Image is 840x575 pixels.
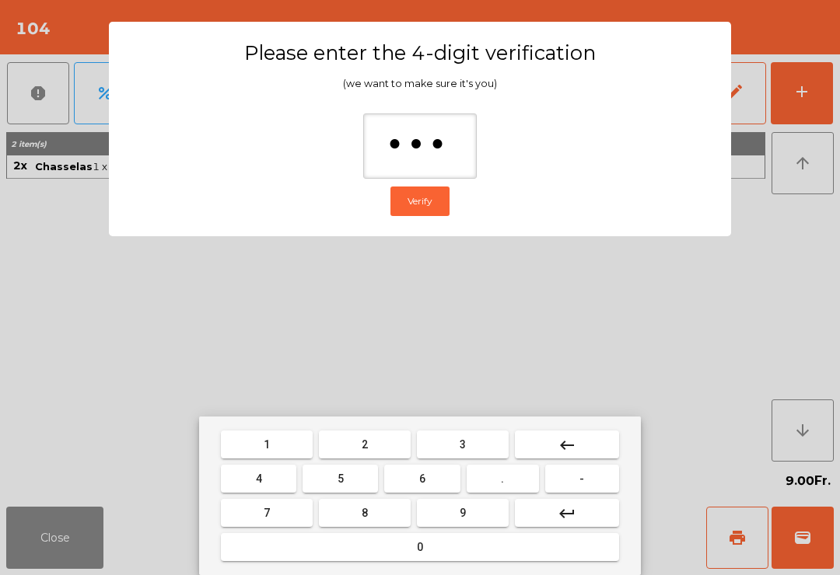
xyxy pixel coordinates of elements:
[319,430,411,458] button: 2
[303,465,378,493] button: 5
[384,465,460,493] button: 6
[558,504,576,523] mat-icon: keyboard_return
[343,78,497,89] span: (we want to make sure it's you)
[558,436,576,455] mat-icon: keyboard_backspace
[221,499,313,527] button: 7
[460,438,466,451] span: 3
[264,507,270,519] span: 7
[460,507,466,519] span: 9
[417,541,423,553] span: 0
[338,472,344,485] span: 5
[319,499,411,527] button: 8
[579,472,584,485] span: -
[221,430,313,458] button: 1
[467,465,539,493] button: .
[501,472,504,485] span: .
[362,438,368,451] span: 2
[264,438,270,451] span: 1
[419,472,425,485] span: 6
[545,465,619,493] button: -
[362,507,368,519] span: 8
[417,499,509,527] button: 9
[139,40,701,65] h3: Please enter the 4-digit verification
[390,186,450,216] button: Verify
[256,472,262,485] span: 4
[221,465,296,493] button: 4
[417,430,509,458] button: 3
[221,533,619,561] button: 0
